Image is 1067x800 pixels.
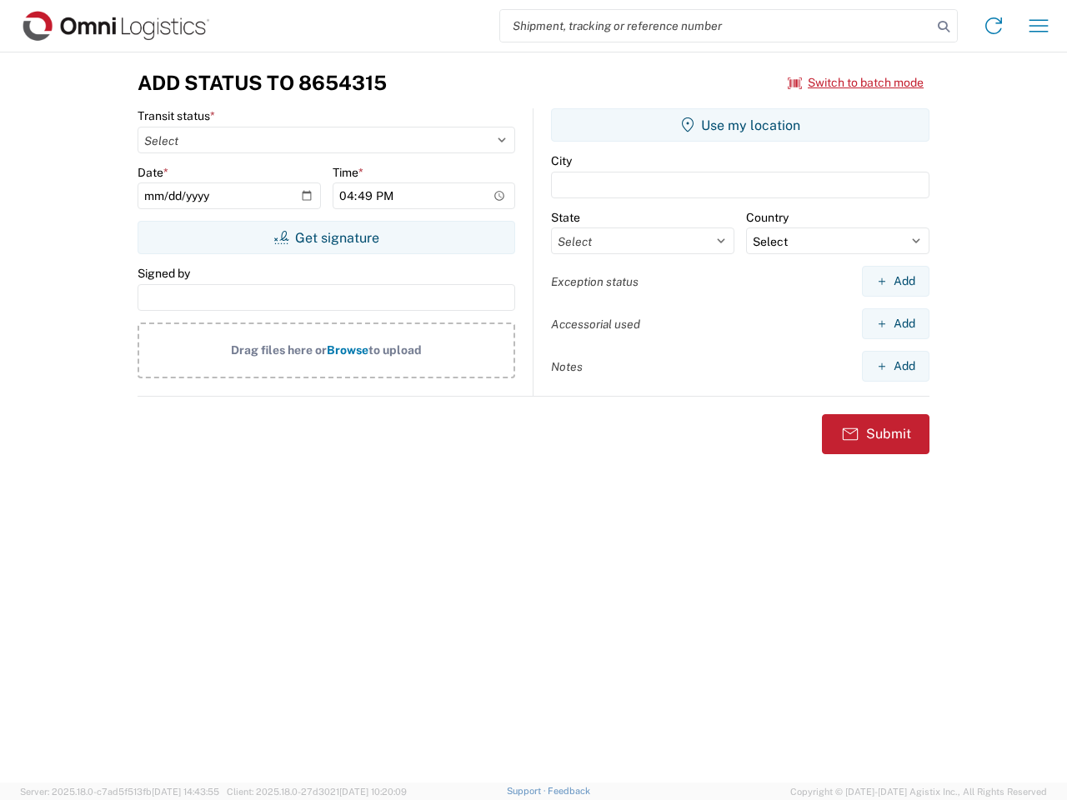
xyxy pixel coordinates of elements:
[138,221,515,254] button: Get signature
[548,786,590,796] a: Feedback
[500,10,932,42] input: Shipment, tracking or reference number
[138,108,215,123] label: Transit status
[746,210,789,225] label: Country
[862,351,929,382] button: Add
[788,69,924,97] button: Switch to batch mode
[20,787,219,797] span: Server: 2025.18.0-c7ad5f513fb
[368,343,422,357] span: to upload
[862,308,929,339] button: Add
[138,71,387,95] h3: Add Status to 8654315
[152,787,219,797] span: [DATE] 14:43:55
[227,787,407,797] span: Client: 2025.18.0-27d3021
[333,165,363,180] label: Time
[551,274,639,289] label: Exception status
[790,784,1047,799] span: Copyright © [DATE]-[DATE] Agistix Inc., All Rights Reserved
[862,266,929,297] button: Add
[822,414,929,454] button: Submit
[327,343,368,357] span: Browse
[551,108,929,142] button: Use my location
[231,343,327,357] span: Drag files here or
[551,210,580,225] label: State
[339,787,407,797] span: [DATE] 10:20:09
[551,317,640,332] label: Accessorial used
[507,786,549,796] a: Support
[551,359,583,374] label: Notes
[138,165,168,180] label: Date
[551,153,572,168] label: City
[138,266,190,281] label: Signed by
